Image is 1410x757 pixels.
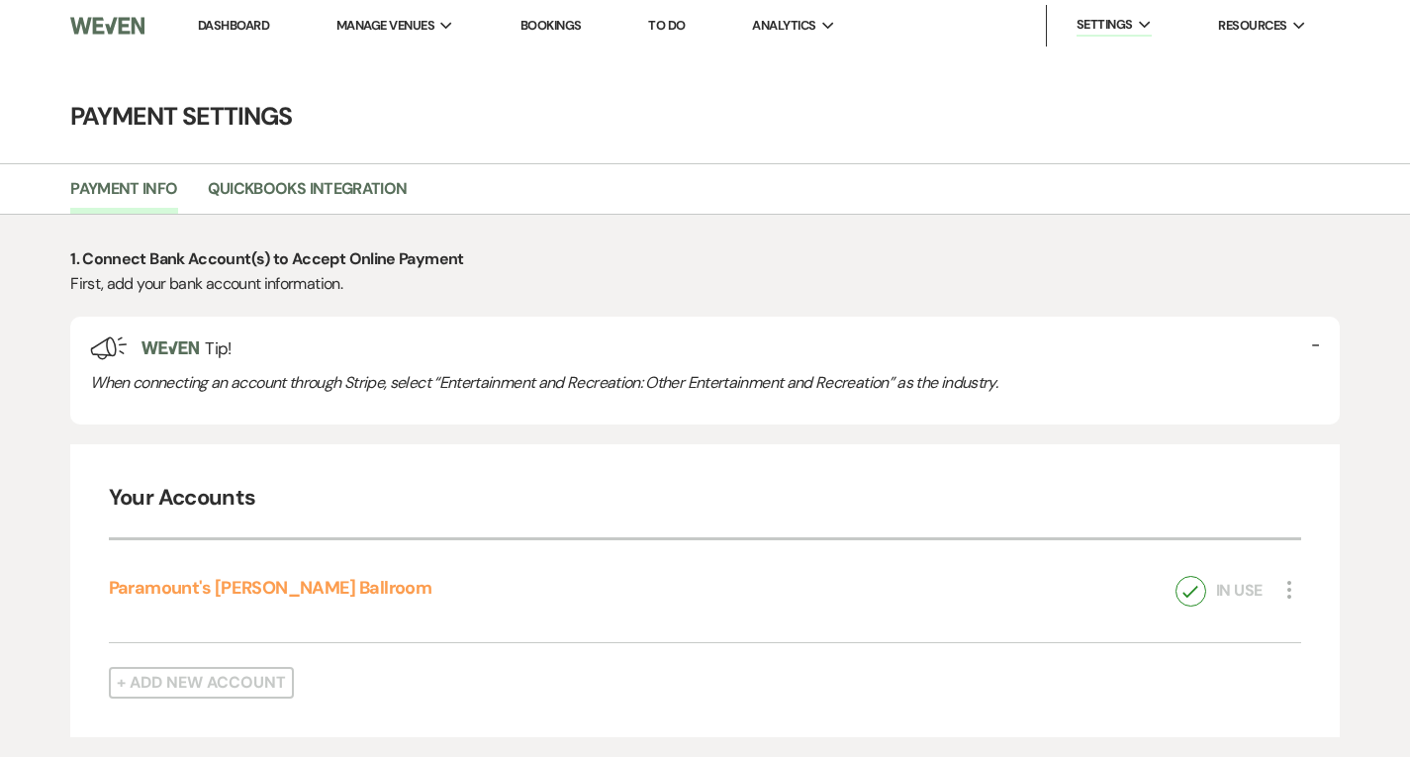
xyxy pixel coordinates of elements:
[336,16,434,36] span: Manage Venues
[1175,576,1262,607] div: In Use
[109,483,1302,514] h4: Your Accounts
[70,5,144,47] img: Weven Logo
[90,336,128,360] img: loud-speaker-illustration.svg
[109,667,294,699] button: + Add New Account
[1077,15,1133,35] span: Settings
[70,176,177,214] a: Payment Info
[70,246,1340,272] p: 1. Connect Bank Account(s) to Accept Online Payment
[752,16,815,36] span: Analytics
[1311,336,1320,353] button: -
[520,17,582,34] a: Bookings
[109,576,431,600] a: Paramount's [PERSON_NAME] Ballroom
[1218,16,1286,36] span: Resources
[198,17,269,34] a: Dashboard
[70,271,1340,297] p: First, add your bank account information.
[70,317,1340,426] div: Tip!
[648,17,685,34] a: To Do
[208,176,408,214] a: Quickbooks Integration
[90,361,1320,405] div: When connecting an account through Stripe, select “Entertainment and Recreation: Other Entertainm...
[141,341,199,354] img: weven-logo-green.svg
